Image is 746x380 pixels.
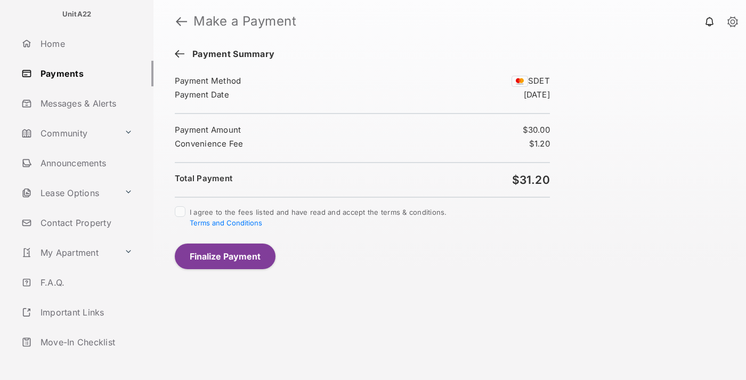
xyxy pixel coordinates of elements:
span: I agree to the fees listed and have read and accept the terms & conditions. [190,208,447,227]
a: Payments [17,61,153,86]
a: Announcements [17,150,153,176]
a: Home [17,31,153,56]
button: I agree to the fees listed and have read and accept the terms & conditions. [190,219,262,227]
a: Lease Options [17,180,120,206]
a: Move-In Checklist [17,329,153,355]
a: Community [17,120,120,146]
a: Important Links [17,300,137,325]
a: Contact Property [17,210,153,236]
a: F.A.Q. [17,270,153,295]
button: Finalize Payment [175,244,275,269]
strong: Make a Payment [193,15,296,28]
p: UnitA22 [62,9,92,20]
a: Messages & Alerts [17,91,153,116]
a: My Apartment [17,240,120,265]
span: Payment Summary [187,49,274,61]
